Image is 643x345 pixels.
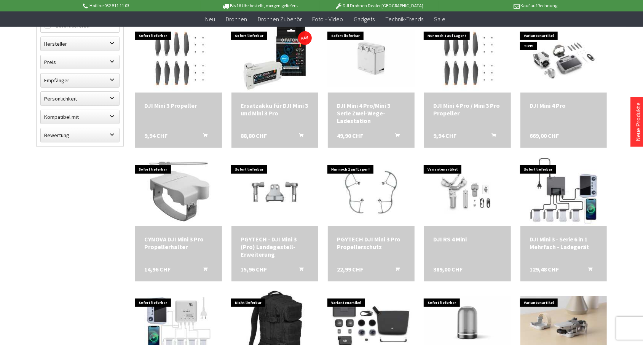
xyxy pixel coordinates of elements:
span: Sale [434,15,446,23]
div: DJI Mini 4 Pro / Mini 3 Pro Propeller [433,102,502,117]
label: Persönlichkeit [41,92,119,105]
a: Sale [429,11,451,27]
span: 88,80 CHF [241,132,267,139]
img: DJI Mini 4 Pro [521,24,606,93]
span: 9,94 CHF [433,132,456,139]
div: DJI Mini 4 Pro [530,102,598,109]
img: DJI Mini 3 - Serie 6 in 1 Mehrfach - Ladegerät [530,158,598,226]
label: Empfänger [41,73,119,87]
button: In den Warenkorb [386,265,405,275]
img: Ersatzakku für DJI Mini 3 und Mini 3 Pro [241,24,308,93]
button: In den Warenkorb [290,132,308,142]
img: CYNOVA DJI Mini 3 Pro Propellerhalter [144,158,213,226]
span: 49,90 CHF [337,132,363,139]
p: Kauf auf Rechnung [439,1,557,10]
a: PGYTECH DJI Mini 3 Pro Propellerschutz 22,99 CHF In den Warenkorb [337,235,405,251]
p: Bis 16 Uhr bestellt, morgen geliefert. [201,1,319,10]
div: DJI RS 4 Mini [433,235,502,243]
span: 9,94 CHF [144,132,168,139]
div: Ersatzakku für DJI Mini 3 und Mini 3 Pro [241,102,309,117]
a: CYNOVA DJI Mini 3 Pro Propellerhalter 14,96 CHF In den Warenkorb [144,235,213,251]
button: In den Warenkorb [194,265,212,275]
a: Technik-Trends [380,11,429,27]
p: Hotline 032 511 11 03 [82,1,201,10]
img: DJI Mini 3 Propeller [136,24,221,93]
button: In den Warenkorb [579,265,597,275]
div: DJI Mini 4 Pro/Mini 3 Serie Zwei-Wege-Ladestation [337,102,405,125]
a: Neu [200,11,220,27]
span: 22,99 CHF [337,265,363,273]
a: Gadgets [349,11,380,27]
span: Technik-Trends [386,15,424,23]
img: DJI Mini 4 Pro/Mini 3 Serie Zwei-Wege-Ladestation [328,30,415,88]
span: 669,00 CHF [530,132,559,139]
label: Bewertung [41,128,119,142]
a: Neue Produkte [634,102,642,141]
a: DJI Mini 3 Propeller 9,94 CHF In den Warenkorb [144,102,213,109]
button: In den Warenkorb [290,265,308,275]
span: Drohnen Zubehör [258,15,302,23]
span: 129,48 CHF [530,265,559,273]
button: In den Warenkorb [483,132,501,142]
a: DJI RS 4 Mini 389,00 CHF [433,235,502,243]
button: In den Warenkorb [194,132,212,142]
img: PGYTECH - DJI Mini 3 (Pro) Landegestell-Erweiterung [241,158,309,226]
a: Drohnen [220,11,252,27]
a: DJI Mini 4 Pro 669,00 CHF [530,102,598,109]
p: DJI Drohnen Dealer [GEOGRAPHIC_DATA] [320,1,439,10]
span: Neu [205,15,215,23]
img: PGYTECH DJI Mini 3 Pro Propellerschutz [337,158,405,226]
a: DJI Mini 3 - Serie 6 in 1 Mehrfach - Ladegerät 129,48 CHF In den Warenkorb [530,235,598,251]
img: DJI Mini 4 Pro / Mini 3 Pro Propeller [424,24,510,93]
img: DJI RS 4 Mini [424,159,511,224]
label: Hersteller [41,37,119,51]
a: DJI Mini 4 Pro/Mini 3 Serie Zwei-Wege-Ladestation 49,90 CHF In den Warenkorb [337,102,405,125]
a: Drohnen Zubehör [252,11,307,27]
div: CYNOVA DJI Mini 3 Pro Propellerhalter [144,235,213,251]
a: DJI Mini 4 Pro / Mini 3 Pro Propeller 9,94 CHF In den Warenkorb [433,102,502,117]
span: Gadgets [354,15,375,23]
span: 15,96 CHF [241,265,267,273]
a: Foto + Video [307,11,349,27]
a: PGYTECH - DJI Mini 3 (Pro) Landegestell-Erweiterung 15,96 CHF In den Warenkorb [241,235,309,258]
span: Foto + Video [313,15,343,23]
span: 389,00 CHF [433,265,463,273]
a: Ersatzakku für DJI Mini 3 und Mini 3 Pro 88,80 CHF In den Warenkorb [241,102,309,117]
label: Kompatibel mit [41,110,119,124]
span: 14,96 CHF [144,265,171,273]
span: Drohnen [226,15,247,23]
button: In den Warenkorb [386,132,405,142]
div: PGYTECH DJI Mini 3 Pro Propellerschutz [337,235,405,251]
label: Preis [41,55,119,69]
div: DJI Mini 3 - Serie 6 in 1 Mehrfach - Ladegerät [530,235,598,251]
div: PGYTECH - DJI Mini 3 (Pro) Landegestell-Erweiterung [241,235,309,258]
div: DJI Mini 3 Propeller [144,102,213,109]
